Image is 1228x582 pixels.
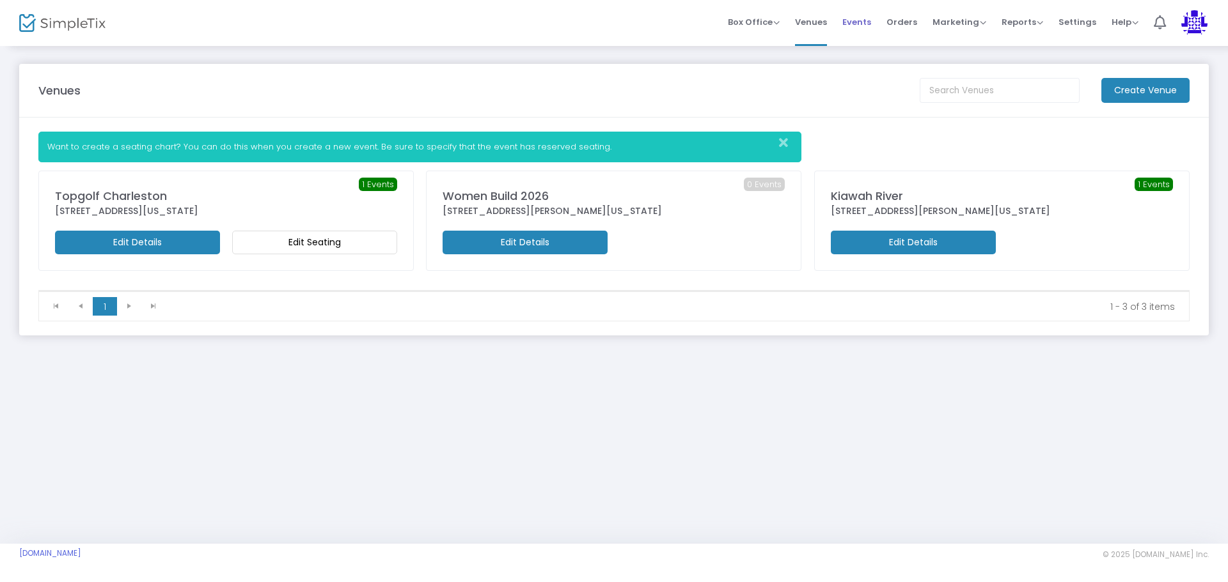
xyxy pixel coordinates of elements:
span: 0 Events [744,178,785,192]
m-button: Edit Details [831,231,996,254]
m-button: Edit Seating [232,231,397,254]
div: Data table [39,291,1189,291]
span: Page 1 [93,297,117,316]
span: Marketing [933,16,986,28]
button: Close [775,132,801,153]
span: Venues [795,6,827,38]
div: Women Build 2026 [443,187,785,204]
div: Topgolf Charleston [55,187,397,204]
span: Help [1112,16,1138,28]
span: 1 Events [359,178,397,192]
kendo-pager-info: 1 - 3 of 3 items [175,300,1175,313]
span: 1 Events [1135,178,1173,192]
span: © 2025 [DOMAIN_NAME] Inc. [1103,549,1209,560]
span: Reports [1002,16,1043,28]
m-panel-title: Venues [38,82,81,99]
div: [STREET_ADDRESS][US_STATE] [55,204,397,218]
a: [DOMAIN_NAME] [19,548,81,558]
div: [STREET_ADDRESS][PERSON_NAME][US_STATE] [831,204,1173,218]
m-button: Edit Details [443,231,608,254]
span: Orders [886,6,917,38]
span: Settings [1059,6,1096,38]
div: Want to create a seating chart? You can do this when you create a new event. Be sure to specify t... [38,132,801,162]
m-button: Edit Details [55,231,220,254]
m-button: Create Venue [1101,78,1190,103]
div: Kiawah River [831,187,1173,204]
span: Box Office [728,16,780,28]
input: Search Venues [920,78,1080,103]
span: Events [842,6,871,38]
div: [STREET_ADDRESS][PERSON_NAME][US_STATE] [443,204,785,218]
